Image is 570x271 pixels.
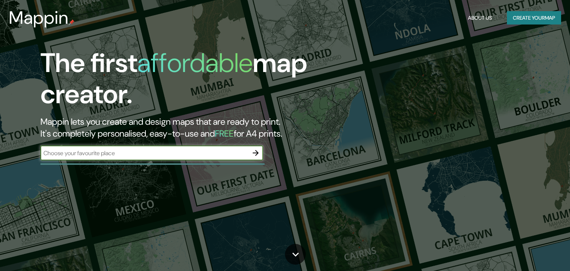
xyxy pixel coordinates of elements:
[69,19,75,25] img: mappin-pin
[9,7,69,28] h3: Mappin
[40,116,325,140] h2: Mappin lets you create and design maps that are ready to print. It's completely personalised, eas...
[40,48,325,116] h1: The first map creator.
[40,149,248,157] input: Choose your favourite place
[137,46,253,80] h1: affordable
[215,128,234,139] h5: FREE
[507,11,561,25] button: Create yourmap
[465,11,495,25] button: About Us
